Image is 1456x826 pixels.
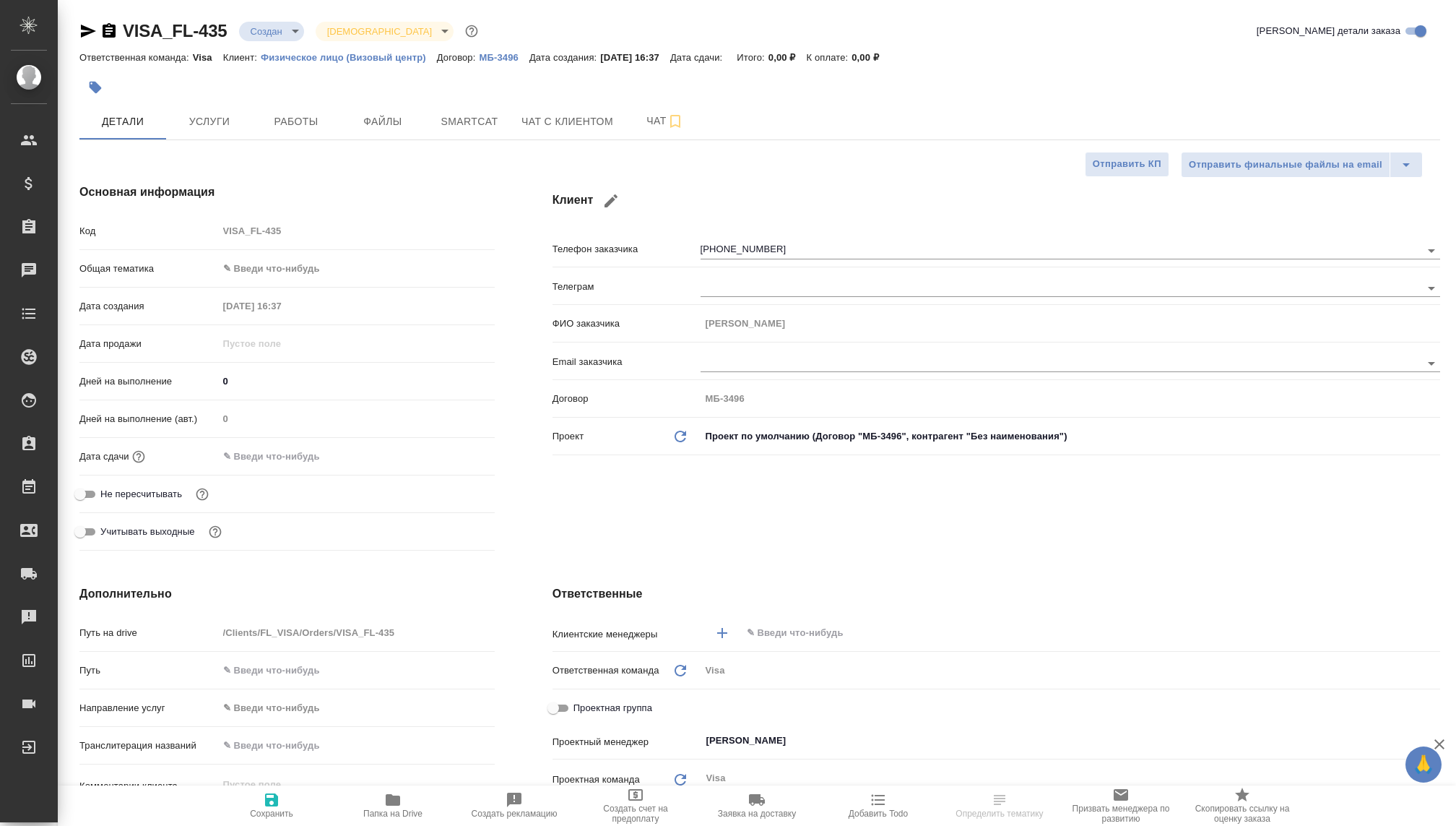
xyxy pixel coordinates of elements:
button: 🙏 [1405,747,1442,783]
p: Общая тематика [79,262,218,276]
button: Open [1421,241,1442,261]
span: Детали [88,113,157,131]
button: Создать рекламацию [454,786,575,826]
div: split button [1181,152,1423,178]
p: [DATE] 16:37 [600,52,670,63]
div: ✎ Введи что-нибудь [218,257,495,281]
button: Отправить КП [1085,152,1169,177]
input: Пустое поле [701,313,1440,334]
p: Ответственная команда [552,663,659,678]
span: Папка на Drive [363,809,422,819]
button: Папка на Drive [332,786,454,826]
p: Дата создания: [529,52,600,63]
a: Физическое лицо (Визовый центр) [261,51,437,63]
p: ФИО заказчика [552,317,701,331]
div: Создан [316,22,454,41]
button: Добавить менеджера [705,616,740,650]
span: [PERSON_NAME] детали заказа [1257,24,1400,38]
p: Проектный менеджер [552,735,701,749]
h4: Клиент [552,184,1440,218]
span: Услуги [175,113,244,131]
p: Дата продажи [79,337,218,351]
button: Open [1421,353,1442,374]
button: Скопировать ссылку для ЯМессенджера [79,22,97,40]
span: Работы [261,113,331,131]
p: Клиентские менеджеры [552,627,701,642]
button: Отправить финальные файлы на email [1181,152,1390,178]
button: Создать счет на предоплату [575,786,696,826]
p: К оплате: [807,52,852,63]
button: Если добавить услуги и заполнить их объемом, то дата рассчитается автоматически [129,447,148,466]
input: ✎ Введи что-нибудь [218,446,344,467]
p: Проект [552,429,584,444]
p: Физическое лицо (Визовый центр) [261,52,437,63]
button: Сохранить [211,786,332,826]
p: Комментарии клиента [79,779,218,793]
p: Телеграм [552,280,701,294]
button: Open [1421,278,1442,298]
p: Телефон заказчика [552,242,701,257]
span: Сохранить [250,809,293,819]
input: Пустое поле [218,408,495,429]
span: Отправить финальные файлы на email [1189,157,1382,173]
input: Пустое поле [218,333,344,354]
span: Чат [630,112,700,130]
input: Пустое поле [218,296,344,317]
h4: Ответственные [552,585,1440,603]
span: Скопировать ссылку на оценку заказа [1190,804,1294,824]
p: Дата сдачи: [670,52,726,63]
a: МБ-3496 [479,51,529,63]
p: 0,00 ₽ [851,52,890,63]
button: Добавить Todo [818,786,939,826]
p: Транслитерация названий [79,739,218,753]
p: Дней на выполнение (авт.) [79,412,218,426]
p: Путь на drive [79,626,218,640]
div: Проект по умолчанию (Договор "МБ-3496", контрагент "Без наименования") [701,424,1440,449]
p: Visa [193,52,223,63]
div: ✎ Введи что-нибудь [223,701,477,715]
p: Код [79,224,218,238]
span: Smartcat [435,113,504,131]
p: Дата создания [79,299,218,314]
p: Договор [552,392,701,406]
span: Отправить КП [1093,156,1161,173]
button: Призвать менеджера по развитию [1060,786,1182,826]
span: Создать счет на предоплату [584,804,688,824]
p: Итого: [737,52,768,63]
span: Заявка на доставку [718,809,796,819]
button: Включи, если не хочешь, чтобы указанная дата сдачи изменилась после переставления заказа в 'Подтв... [193,485,212,504]
input: Пустое поле [218,622,495,643]
p: Дата сдачи [79,449,129,464]
button: Заявка на доставку [696,786,818,826]
input: ✎ Введи что-нибудь [218,660,495,681]
p: Ответственная команда: [79,52,193,63]
input: Пустое поле [218,220,495,241]
span: Определить тематику [955,809,1043,819]
button: [DEMOGRAPHIC_DATA] [323,25,436,38]
input: Пустое поле [701,388,1440,409]
span: Не пересчитывать [100,487,182,502]
button: Скопировать ссылку [100,22,118,40]
div: ✎ Введи что-нибудь [218,696,495,720]
input: ✎ Введи что-нибудь [218,371,495,392]
div: Создан [239,22,304,41]
p: Проектная команда [552,773,640,787]
p: Дней на выполнение [79,374,218,389]
p: МБ-3496 [479,52,529,63]
span: Учитывать выходные [100,525,195,539]
button: Скопировать ссылку на оценку заказа [1182,786,1303,826]
span: Добавить Todo [849,809,908,819]
h4: Основная информация [79,184,495,201]
p: Email заказчика [552,355,701,369]
p: Направление услуг [79,701,218,715]
p: Договор: [437,52,480,63]
span: Проектная группа [573,701,652,715]
button: Добавить тэг [79,72,111,103]
button: Выбери, если сб и вс нужно считать рабочими днями для выполнения заказа. [206,522,225,541]
p: Клиент: [223,52,261,63]
button: Доп статусы указывают на важность/срочность заказа [462,22,481,40]
div: Visa [701,658,1440,683]
span: Файлы [348,113,417,131]
span: Призвать менеджера по развитию [1069,804,1173,824]
svg: Подписаться [667,113,684,130]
